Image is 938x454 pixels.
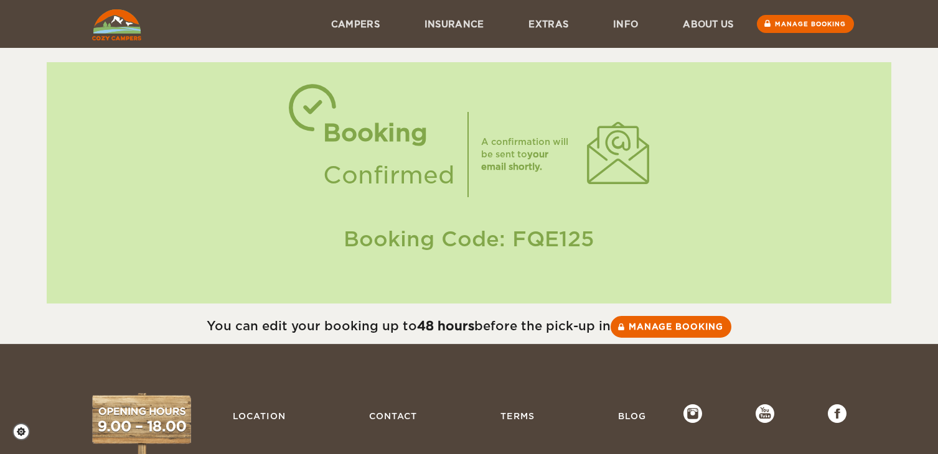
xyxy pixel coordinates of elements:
[481,136,575,173] div: A confirmation will be sent to
[12,423,38,440] a: Cookie settings
[59,225,878,254] div: Booking Code: FQE125
[757,15,854,33] a: Manage booking
[494,404,541,428] a: Terms
[323,154,455,197] div: Confirmed
[323,112,455,154] div: Booking
[612,404,652,428] a: Blog
[363,404,423,428] a: Contact
[611,316,731,338] a: Manage booking
[92,9,141,40] img: Cozy Campers
[227,404,292,428] a: Location
[417,318,474,333] strong: 48 hours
